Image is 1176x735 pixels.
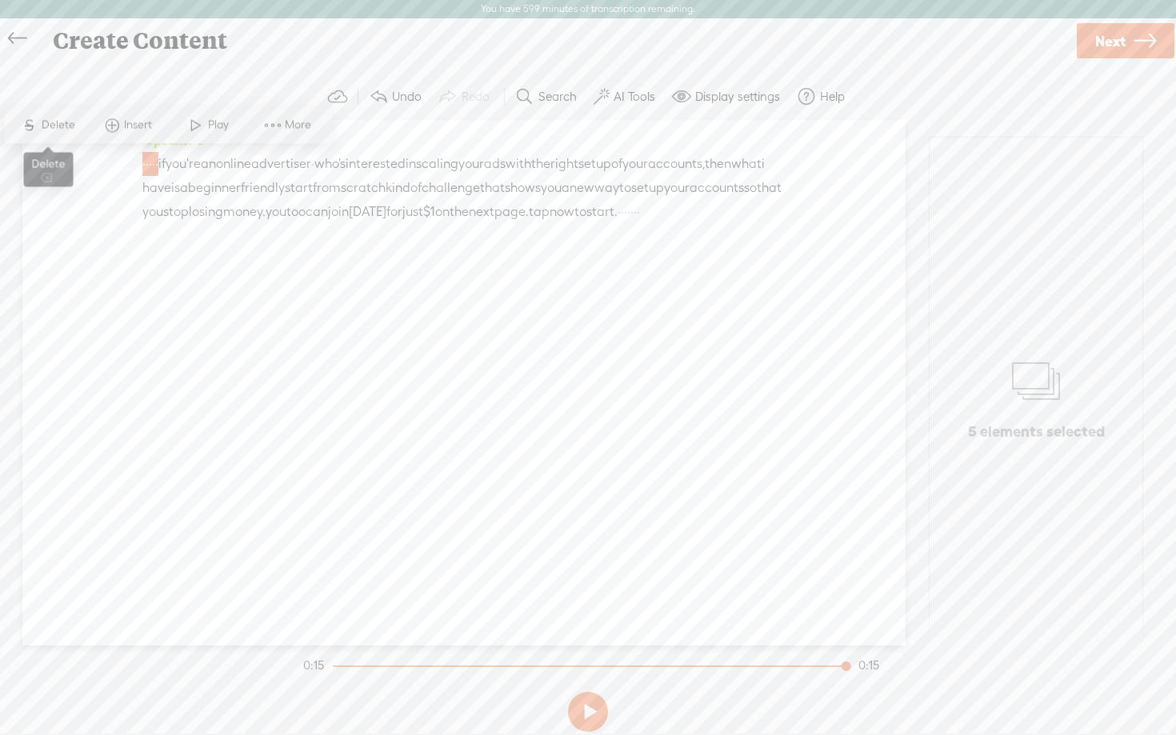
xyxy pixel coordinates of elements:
[423,200,435,224] span: $1
[494,200,529,224] span: page.
[1095,21,1126,62] span: Next
[410,176,422,200] span: of
[664,176,690,200] span: your
[306,200,328,224] span: can
[744,176,757,200] span: so
[346,152,406,176] span: interested
[624,200,627,224] span: ·
[531,152,550,176] span: the
[180,176,188,200] span: a
[637,200,640,224] span: ·
[666,81,790,113] button: Display settings
[146,152,149,176] span: ·
[630,200,634,224] span: ·
[649,176,664,200] span: up
[458,152,484,176] span: your
[124,118,156,134] span: Insert
[392,89,422,105] label: Undo
[480,176,505,200] span: that
[142,133,204,147] span: Speaker 0
[529,200,550,224] span: tap
[614,89,655,105] label: AI Tools
[313,176,341,200] span: from
[362,81,432,113] button: Undo
[562,176,570,200] span: a
[587,81,666,113] button: AI Tools
[142,200,163,224] span: you
[142,176,171,200] span: have
[968,422,1105,441] p: 5 elements selected
[208,118,233,134] span: Play
[541,176,562,200] span: you
[450,200,469,224] span: the
[285,176,313,200] span: start
[648,152,705,176] span: accounts,
[171,176,180,200] span: is
[505,176,541,200] span: shows
[341,176,386,200] span: scratch
[574,200,586,224] span: to
[216,152,251,176] span: online
[578,152,611,176] span: setup
[155,152,158,176] span: ·
[618,200,621,224] span: ·
[695,89,780,105] label: Display settings
[634,200,637,224] span: ·
[550,200,574,224] span: now
[570,176,594,200] span: new
[619,176,631,200] span: to
[432,81,500,113] button: Redo
[188,176,241,200] span: beginner
[631,176,649,200] span: set
[469,200,494,224] span: next
[314,152,346,176] span: who's
[223,200,266,224] span: money.
[538,89,577,105] label: Search
[705,152,731,176] span: then
[509,81,587,113] button: Search
[285,118,315,134] span: More
[622,152,648,176] span: your
[142,152,146,176] span: ·
[42,118,79,134] span: Delete
[286,200,306,224] span: too
[416,152,458,176] span: scaling
[621,200,624,224] span: ·
[386,200,402,224] span: for
[690,176,744,200] span: accounts
[790,81,855,113] button: Help
[550,152,578,176] span: right
[152,152,155,176] span: ·
[158,152,166,176] span: if
[241,176,285,200] span: friendly
[166,152,201,176] span: you're
[435,200,450,224] span: on
[18,111,42,140] span: S
[402,200,423,224] span: just
[594,176,619,200] span: way
[462,89,490,105] label: Redo
[386,176,410,200] span: kind
[328,200,349,224] span: join
[303,657,324,673] div: 0:15
[406,152,416,176] span: in
[201,152,216,176] span: an
[820,89,845,105] label: Help
[266,200,286,224] span: you
[349,200,386,224] span: [DATE]
[311,152,314,176] span: ·
[731,152,762,176] span: what
[251,152,311,176] span: advertiser
[858,657,879,673] div: 0:15
[757,176,782,200] span: that
[422,176,480,200] span: challenge
[506,152,531,176] span: with
[42,20,1074,62] div: Create Content
[611,152,622,176] span: of
[481,3,695,16] label: You have 599 minutes of transcription remaining.
[586,200,618,224] span: start.
[163,200,189,224] span: stop
[189,200,223,224] span: losing
[762,152,765,176] span: i
[149,152,152,176] span: ·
